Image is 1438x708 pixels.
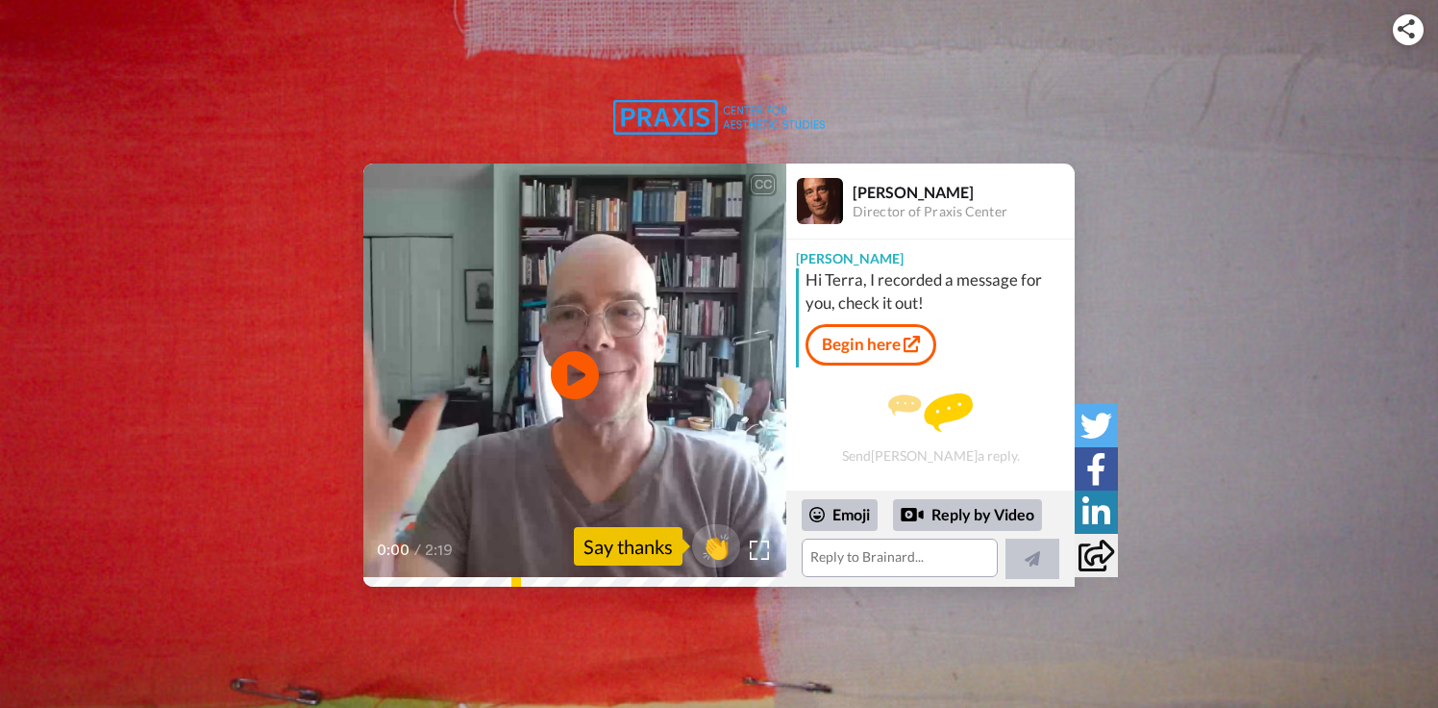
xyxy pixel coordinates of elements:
[692,524,740,568] button: 👏
[692,531,740,562] span: 👏
[853,204,1074,220] div: Director of Praxis Center
[806,324,936,365] a: Begin here
[888,393,973,432] img: message.svg
[806,268,1070,315] div: Hi Terra, I recorded a message for you, check it out!
[802,499,878,530] div: Emoji
[613,100,825,136] img: logo
[786,240,1075,268] div: [PERSON_NAME]
[574,527,682,566] div: Say thanks
[751,175,775,194] div: CC
[425,539,459,562] span: 2:19
[1398,19,1415,38] img: ic_share.svg
[901,503,924,526] div: Reply by Video
[786,375,1075,482] div: Send [PERSON_NAME] a reply.
[414,539,421,562] span: /
[377,539,410,562] span: 0:00
[797,178,843,224] img: Profile Image
[893,499,1042,532] div: Reply by Video
[750,541,769,560] img: Full screen
[853,183,1074,201] div: [PERSON_NAME]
